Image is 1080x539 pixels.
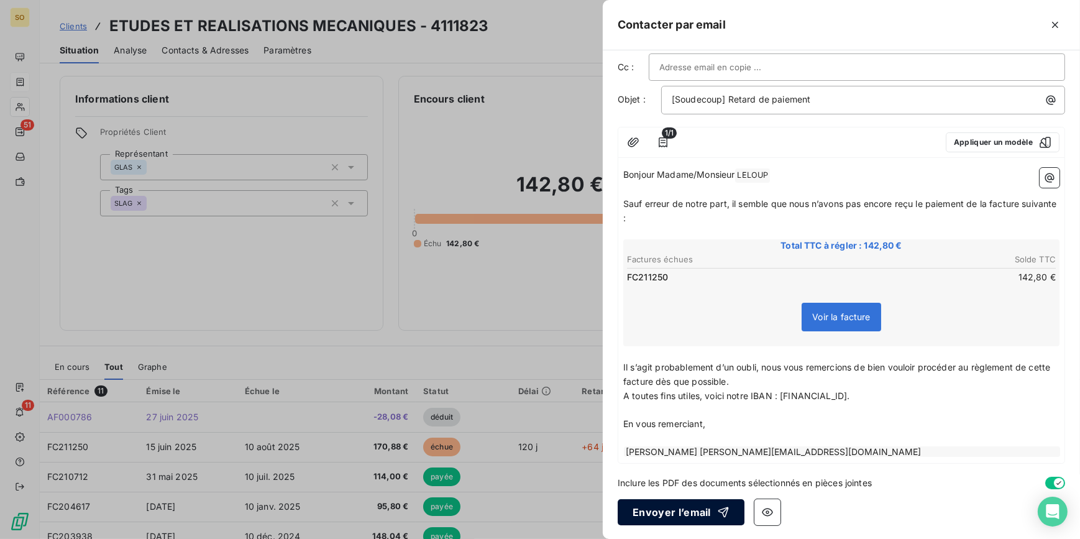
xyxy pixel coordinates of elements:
span: FC211250 [627,271,668,283]
span: Objet : [618,94,646,104]
span: En vous remerciant, [623,418,705,429]
span: Total TTC à régler : 142,80 € [625,239,1058,252]
span: [Soudecoup] Retard de paiement [672,94,811,104]
span: Voir la facture [812,311,870,322]
span: Il s’agit probablement d’un oubli, nous vous remercions de bien vouloir procéder au règlement de ... [623,362,1053,387]
button: Appliquer un modèle [946,132,1059,152]
span: 1/1 [662,127,677,139]
th: Solde TTC [842,253,1056,266]
span: A toutes fins utiles, voici notre IBAN : [FINANCIAL_ID]. [623,390,849,401]
h5: Contacter par email [618,16,726,34]
span: Bonjour Madame/Monsieur [623,169,734,180]
span: Inclure les PDF des documents sélectionnés en pièces jointes [618,476,872,489]
input: Adresse email en copie ... [659,58,793,76]
div: Open Intercom Messenger [1038,497,1068,527]
td: 142,80 € [842,270,1056,284]
th: Factures échues [626,253,841,266]
label: Cc : [618,61,649,73]
span: Sauf erreur de notre part, il semble que nous n’avons pas encore reçu le paiement de la facture s... [623,198,1059,223]
button: Envoyer l’email [618,499,744,525]
span: LELOUP [735,168,770,183]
